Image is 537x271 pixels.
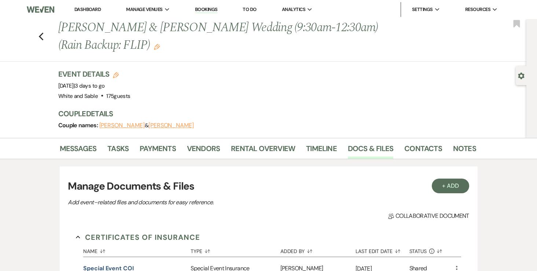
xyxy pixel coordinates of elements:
[154,43,160,50] button: Edit
[453,143,476,159] a: Notes
[60,143,97,159] a: Messages
[74,82,105,89] span: |
[68,179,469,194] h3: Manage Documents & Files
[231,143,295,159] a: Rental Overview
[465,6,490,13] span: Resources
[195,6,218,13] a: Bookings
[409,249,427,254] span: Status
[412,6,433,13] span: Settings
[388,212,469,220] span: Collaborative document
[107,143,129,159] a: Tasks
[58,121,99,129] span: Couple names:
[106,92,130,100] span: 175 guests
[148,122,194,128] button: [PERSON_NAME]
[58,92,98,100] span: White and Sable
[140,143,176,159] a: Payments
[356,243,409,257] button: Last Edit Date
[74,6,101,12] a: Dashboard
[432,179,469,193] button: + Add
[280,243,356,257] button: Added By
[75,82,104,89] span: 3 days to go
[83,243,191,257] button: Name
[68,198,324,207] p: Add event–related files and documents for easy reference.
[404,143,442,159] a: Contacts
[348,143,393,159] a: Docs & Files
[27,2,54,17] img: Weven Logo
[409,243,452,257] button: Status
[58,109,469,119] h3: Couple Details
[282,6,305,13] span: Analytics
[58,69,130,79] h3: Event Details
[126,6,162,13] span: Manage Venues
[187,143,220,159] a: Vendors
[76,232,200,243] button: Certificates of Insurance
[191,243,280,257] button: Type
[518,72,525,79] button: Open lead details
[58,19,387,54] h1: [PERSON_NAME] & [PERSON_NAME] Wedding (9:30am-12:30am)(Rain Backup: FLIP)
[306,143,337,159] a: Timeline
[58,82,105,89] span: [DATE]
[99,122,194,129] span: &
[99,122,145,128] button: [PERSON_NAME]
[243,6,256,12] a: To Do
